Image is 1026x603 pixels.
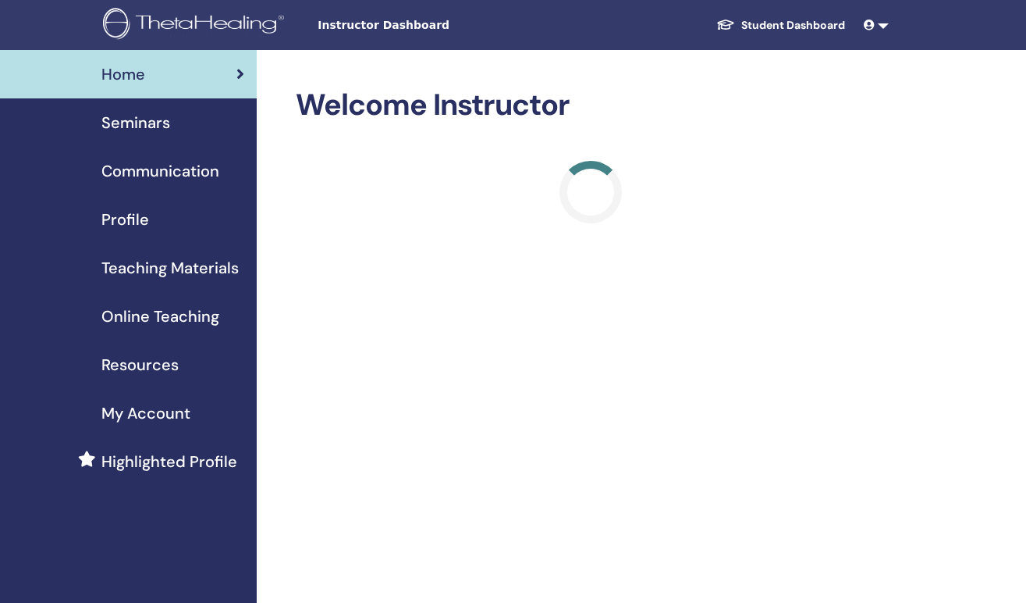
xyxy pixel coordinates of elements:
[101,62,145,86] span: Home
[101,208,149,231] span: Profile
[318,17,552,34] span: Instructor Dashboard
[716,18,735,31] img: graduation-cap-white.svg
[103,8,289,43] img: logo.png
[101,450,237,473] span: Highlighted Profile
[101,159,219,183] span: Communication
[101,111,170,134] span: Seminars
[101,256,239,280] span: Teaching Materials
[296,87,886,123] h2: Welcome Instructor
[101,353,179,376] span: Resources
[704,11,857,40] a: Student Dashboard
[101,305,219,328] span: Online Teaching
[101,401,190,425] span: My Account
